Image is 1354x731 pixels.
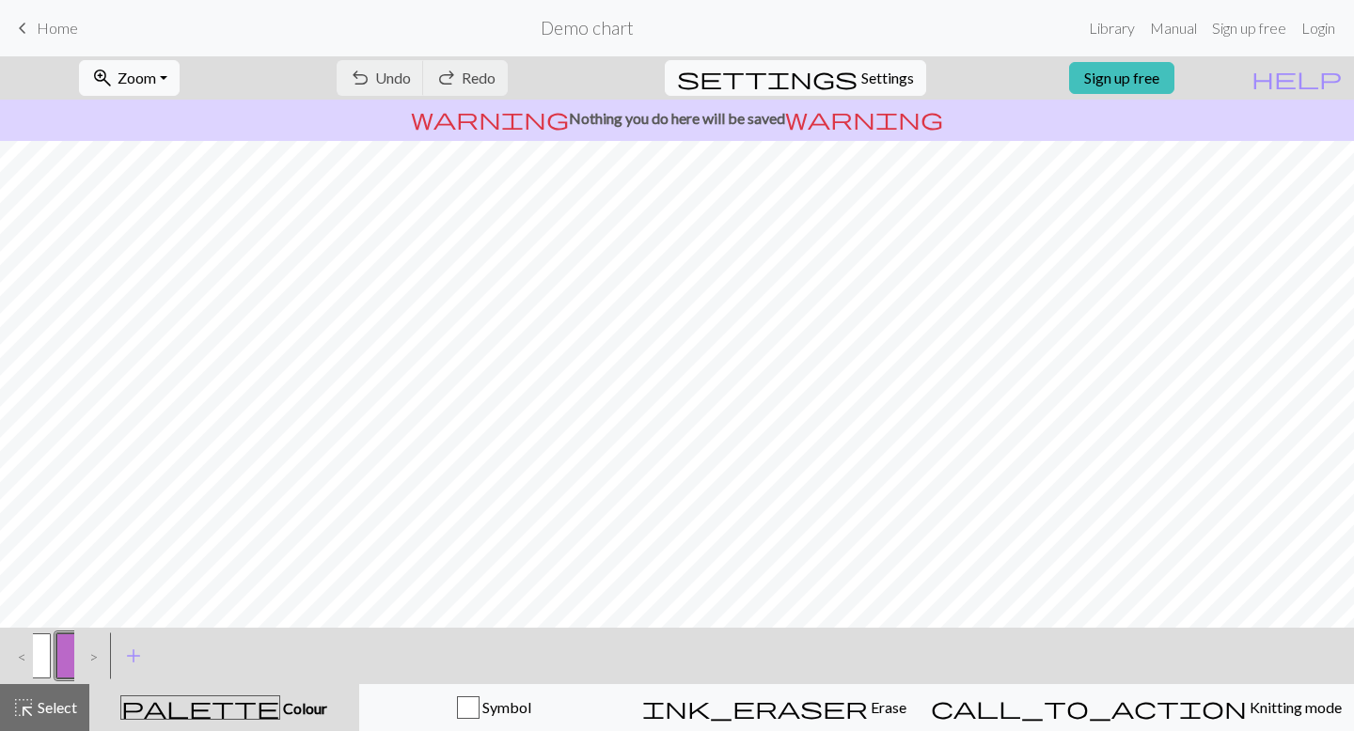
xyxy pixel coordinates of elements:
[1247,698,1342,716] span: Knitting mode
[37,19,78,37] span: Home
[359,684,630,731] button: Symbol
[79,60,180,96] button: Zoom
[665,60,926,96] button: SettingsSettings
[931,694,1247,721] span: call_to_action
[541,17,634,39] h2: Demo chart
[89,684,359,731] button: Colour
[11,15,34,41] span: keyboard_arrow_left
[630,684,919,731] button: Erase
[121,694,279,721] span: palette
[1204,9,1294,47] a: Sign up free
[118,69,156,86] span: Zoom
[868,698,906,716] span: Erase
[1069,62,1174,94] a: Sign up free
[1252,65,1342,91] span: help
[11,12,78,44] a: Home
[1142,9,1204,47] a: Manual
[280,699,327,717] span: Colour
[1294,9,1343,47] a: Login
[122,643,145,669] span: add
[480,698,531,716] span: Symbol
[12,694,35,721] span: highlight_alt
[8,107,1346,130] p: Nothing you do here will be saved
[677,65,858,91] span: settings
[642,694,868,721] span: ink_eraser
[919,684,1354,731] button: Knitting mode
[861,67,914,89] span: Settings
[1081,9,1142,47] a: Library
[74,630,104,681] div: >
[677,67,858,89] i: Settings
[411,105,569,132] span: warning
[785,105,943,132] span: warning
[35,698,77,716] span: Select
[91,65,114,91] span: zoom_in
[3,630,33,681] div: <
